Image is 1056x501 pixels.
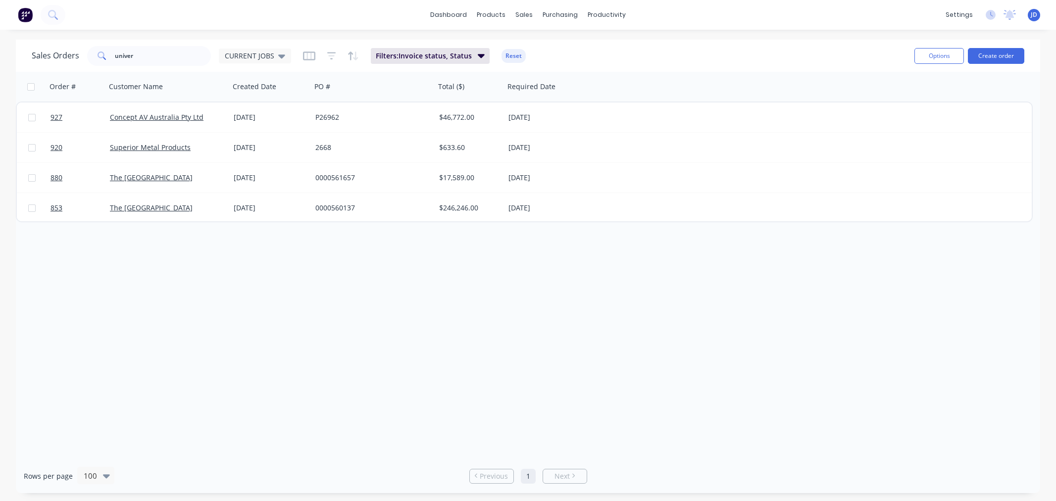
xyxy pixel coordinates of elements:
div: P26962 [315,112,425,122]
div: [DATE] [234,143,307,152]
a: 880 [50,163,110,193]
a: Concept AV Australia Pty Ltd [110,112,203,122]
button: Create order [968,48,1024,64]
div: [DATE] [234,173,307,183]
div: [DATE] [508,173,587,183]
div: Customer Name [109,82,163,92]
div: 2668 [315,143,425,152]
ul: Pagination [465,469,591,484]
span: JD [1031,10,1037,19]
a: Page 1 is your current page [521,469,536,484]
a: 853 [50,193,110,223]
div: settings [941,7,978,22]
button: Options [914,48,964,64]
div: $17,589.00 [439,173,498,183]
input: Search... [115,46,211,66]
div: [DATE] [234,112,307,122]
div: [DATE] [508,112,587,122]
h1: Sales Orders [32,51,79,60]
a: Superior Metal Products [110,143,191,152]
div: 0000560137 [315,203,425,213]
div: Order # [50,82,76,92]
a: Previous page [470,471,513,481]
a: 927 [50,102,110,132]
div: purchasing [538,7,583,22]
a: The [GEOGRAPHIC_DATA] [110,173,193,182]
div: $246,246.00 [439,203,498,213]
span: Filters: Invoice status, Status [376,51,472,61]
span: CURRENT JOBS [225,50,274,61]
a: Next page [543,471,587,481]
a: 920 [50,133,110,162]
div: Required Date [507,82,555,92]
a: The [GEOGRAPHIC_DATA] [110,203,193,212]
span: 920 [50,143,62,152]
div: Created Date [233,82,276,92]
div: [DATE] [508,203,587,213]
div: products [472,7,510,22]
button: Reset [502,49,526,63]
span: Previous [480,471,508,481]
span: 927 [50,112,62,122]
button: Filters:Invoice status, Status [371,48,490,64]
div: sales [510,7,538,22]
div: 0000561657 [315,173,425,183]
a: dashboard [425,7,472,22]
span: Next [554,471,570,481]
div: productivity [583,7,631,22]
div: [DATE] [234,203,307,213]
span: 853 [50,203,62,213]
div: [DATE] [508,143,587,152]
img: Factory [18,7,33,22]
div: $46,772.00 [439,112,498,122]
div: PO # [314,82,330,92]
div: $633.60 [439,143,498,152]
div: Total ($) [438,82,464,92]
span: Rows per page [24,471,73,481]
span: 880 [50,173,62,183]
